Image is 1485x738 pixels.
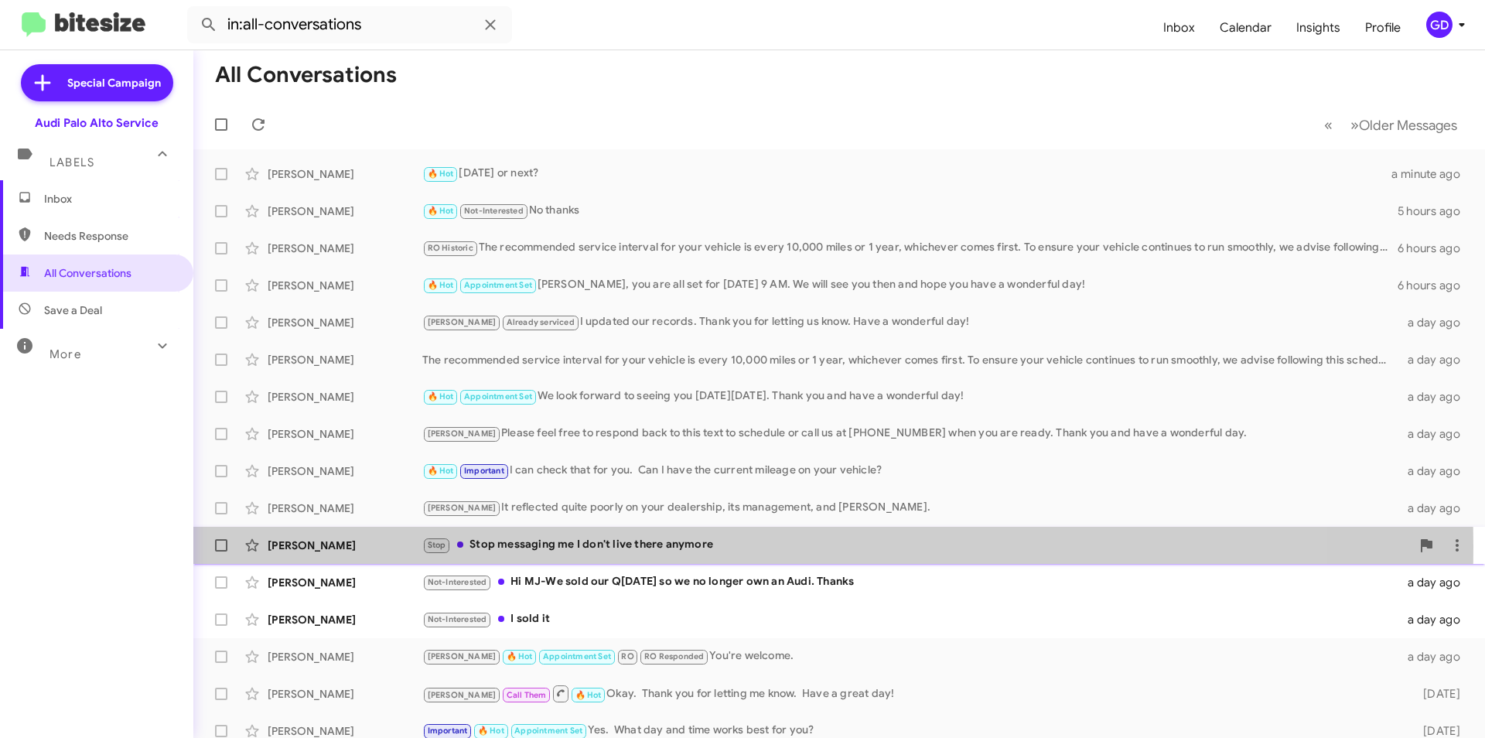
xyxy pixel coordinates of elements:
a: Inbox [1151,5,1207,50]
span: 🔥 Hot [507,651,533,661]
a: Calendar [1207,5,1284,50]
div: [PERSON_NAME] [268,166,422,182]
div: I can check that for you. Can I have the current mileage on your vehicle? [422,462,1398,480]
span: Stop [428,540,446,550]
div: GD [1426,12,1453,38]
div: [DATE] [1398,686,1473,702]
div: a day ago [1398,612,1473,627]
div: [PERSON_NAME] [268,575,422,590]
div: No thanks [422,202,1398,220]
span: [PERSON_NAME] [428,317,497,327]
span: Appointment Set [464,391,532,401]
div: 6 hours ago [1398,241,1473,256]
div: a day ago [1398,649,1473,665]
div: [PERSON_NAME] [268,649,422,665]
span: RO [621,651,633,661]
span: Important [428,726,468,736]
h1: All Conversations [215,63,397,87]
div: Okay. Thank you for letting me know. Have a great day! [422,684,1398,703]
div: 5 hours ago [1398,203,1473,219]
span: Older Messages [1359,117,1457,134]
div: a minute ago [1391,166,1473,182]
div: [PERSON_NAME] [268,426,422,442]
span: Important [464,466,504,476]
button: Previous [1315,109,1342,141]
span: [PERSON_NAME] [428,429,497,439]
div: [PERSON_NAME], you are all set for [DATE] 9 AM. We will see you then and hope you have a wonderfu... [422,276,1398,294]
div: I updated our records. Thank you for letting us know. Have a wonderful day! [422,313,1398,331]
div: [DATE] or next? [422,165,1391,183]
span: 🔥 Hot [428,280,454,290]
div: a day ago [1398,426,1473,442]
div: [PERSON_NAME] [268,352,422,367]
a: Special Campaign [21,64,173,101]
div: [PERSON_NAME] [268,463,422,479]
span: » [1350,115,1359,135]
div: It reflected quite poorly on your dealership, its management, and [PERSON_NAME]. [422,499,1398,517]
div: a day ago [1398,315,1473,330]
div: a day ago [1398,389,1473,405]
span: 🔥 Hot [575,690,602,700]
span: Needs Response [44,228,176,244]
div: Please feel free to respond back to this text to schedule or call us at [PHONE_NUMBER] when you a... [422,425,1398,442]
div: I sold it [422,610,1398,628]
div: Stop messaging me I don't live there anymore [422,536,1411,554]
div: [PERSON_NAME] [268,538,422,553]
div: a day ago [1398,501,1473,516]
span: [PERSON_NAME] [428,503,497,513]
div: [PERSON_NAME] [268,241,422,256]
span: Appointment Set [514,726,582,736]
span: Labels [49,155,94,169]
div: a day ago [1398,352,1473,367]
div: a day ago [1398,575,1473,590]
div: [PERSON_NAME] [268,278,422,293]
div: [PERSON_NAME] [268,315,422,330]
span: « [1324,115,1333,135]
span: Already serviced [507,317,575,327]
span: Inbox [44,191,176,207]
span: Not-Interested [464,206,524,216]
div: 6 hours ago [1398,278,1473,293]
span: [PERSON_NAME] [428,690,497,700]
input: Search [187,6,512,43]
div: [PERSON_NAME] [268,612,422,627]
span: 🔥 Hot [428,466,454,476]
span: 🔥 Hot [428,391,454,401]
span: Appointment Set [543,651,611,661]
span: More [49,347,81,361]
span: Save a Deal [44,302,102,318]
span: 🔥 Hot [478,726,504,736]
span: 🔥 Hot [428,169,454,179]
span: Appointment Set [464,280,532,290]
div: We look forward to seeing you [DATE][DATE]. Thank you and have a wonderful day! [422,388,1398,405]
span: RO Historic [428,243,473,253]
span: Not-Interested [428,577,487,587]
nav: Page navigation example [1316,109,1466,141]
div: You're welcome. [422,647,1398,665]
span: [PERSON_NAME] [428,651,497,661]
span: All Conversations [44,265,131,281]
span: 🔥 Hot [428,206,454,216]
span: Not-Interested [428,614,487,624]
div: The recommended service interval for your vehicle is every 10,000 miles or 1 year, whichever come... [422,352,1398,367]
div: [PERSON_NAME] [268,686,422,702]
div: a day ago [1398,463,1473,479]
div: [PERSON_NAME] [268,203,422,219]
span: RO Responded [644,651,704,661]
a: Profile [1353,5,1413,50]
span: Special Campaign [67,75,161,91]
button: Next [1341,109,1466,141]
div: The recommended service interval for your vehicle is every 10,000 miles or 1 year, whichever come... [422,239,1398,257]
span: Call Them [507,690,547,700]
div: [PERSON_NAME] [268,501,422,516]
div: Audi Palo Alto Service [35,115,159,131]
div: Hi MJ-We sold our Q[DATE] so we no longer own an Audi. Thanks [422,573,1398,591]
button: GD [1413,12,1468,38]
div: [PERSON_NAME] [268,389,422,405]
a: Insights [1284,5,1353,50]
